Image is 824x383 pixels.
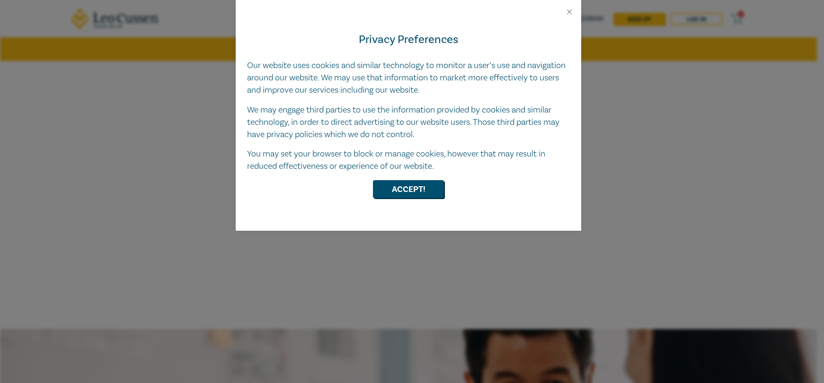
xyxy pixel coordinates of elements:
p: You may set your browser to block or manage cookies, however that may result in reduced effective... [247,148,570,173]
p: Our website uses cookies and similar technology to monitor a user’s use and navigation around our... [247,60,570,96]
button: Close [565,8,574,16]
p: We may engage third parties to use the information provided by cookies and similar technology, in... [247,104,570,141]
h4: Privacy Preferences [247,31,570,48]
button: Accept! [373,180,444,198]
